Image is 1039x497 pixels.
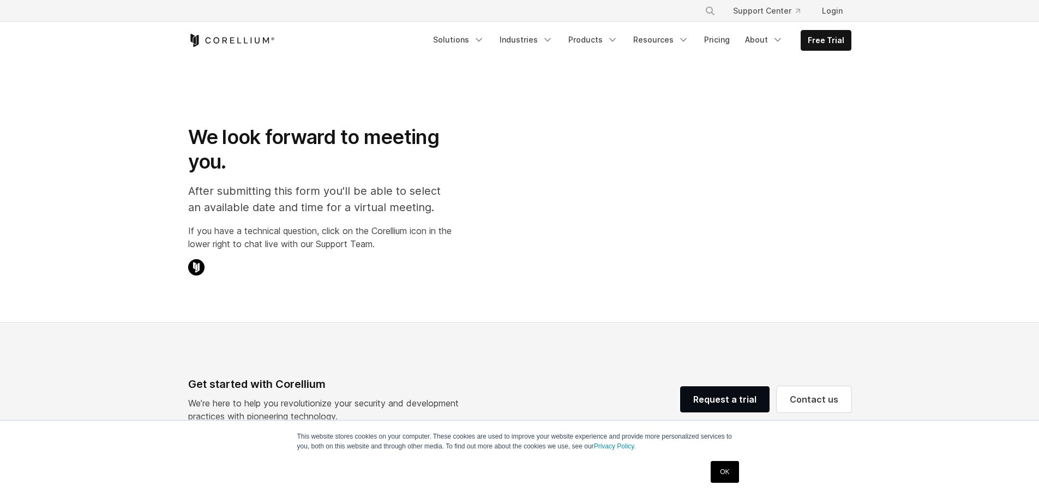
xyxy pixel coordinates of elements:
img: Corellium Chat Icon [188,259,205,276]
a: Industries [493,30,560,50]
div: Navigation Menu [427,30,851,51]
a: Solutions [427,30,491,50]
a: Privacy Policy. [594,442,636,450]
a: About [738,30,790,50]
a: Corellium Home [188,34,275,47]
p: If you have a technical question, click on the Corellium icon in the lower right to chat live wit... [188,224,452,250]
button: Search [700,1,720,21]
a: Login [813,1,851,21]
p: This website stores cookies on your computer. These cookies are used to improve your website expe... [297,432,742,451]
h1: We look forward to meeting you. [188,125,452,174]
a: Support Center [724,1,809,21]
p: After submitting this form you'll be able to select an available date and time for a virtual meet... [188,183,452,215]
a: Pricing [698,30,736,50]
div: Get started with Corellium [188,376,467,392]
a: Products [562,30,624,50]
a: Free Trial [801,31,851,50]
a: Contact us [777,386,851,412]
a: Resources [627,30,695,50]
div: Navigation Menu [692,1,851,21]
p: We’re here to help you revolutionize your security and development practices with pioneering tech... [188,397,467,423]
a: OK [711,461,738,483]
a: Request a trial [680,386,770,412]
